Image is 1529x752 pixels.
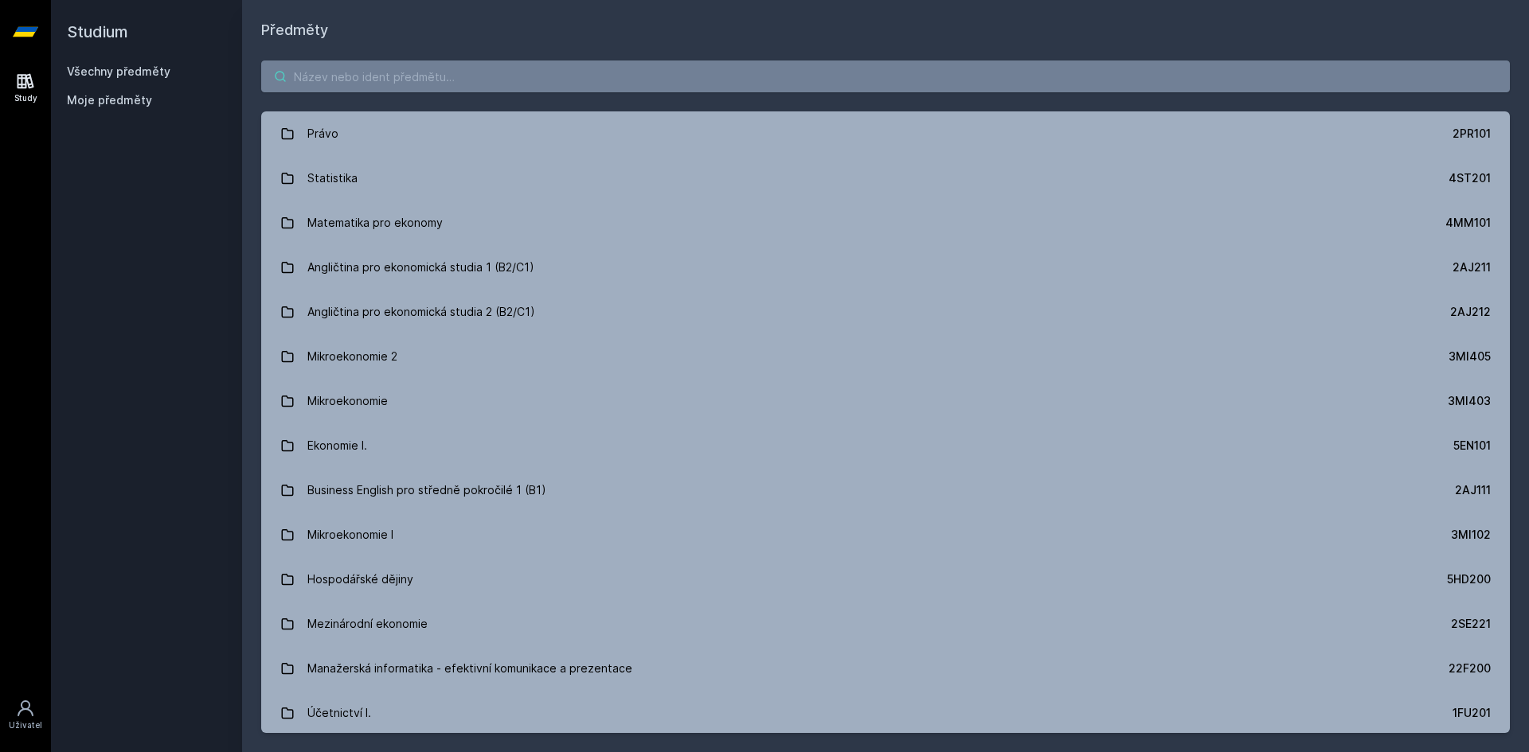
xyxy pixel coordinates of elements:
[1449,170,1491,186] div: 4ST201
[307,563,413,595] div: Hospodářské dějiny
[1451,616,1491,632] div: 2SE221
[261,423,1510,468] a: Ekonomie I. 5EN101
[1449,349,1491,364] div: 3MI405
[1445,215,1491,231] div: 4MM101
[1453,705,1491,721] div: 1FU201
[1450,304,1491,320] div: 2AJ212
[307,251,534,283] div: Angličtina pro ekonomická studia 1 (B2/C1)
[307,118,338,150] div: Právo
[261,290,1510,334] a: Angličtina pro ekonomická studia 2 (B2/C1) 2AJ212
[1449,660,1491,676] div: 22F200
[261,691,1510,735] a: Účetnictví I. 1FU201
[307,608,428,640] div: Mezinárodní ekonomie
[1453,259,1491,275] div: 2AJ211
[307,519,393,551] div: Mikroekonomie I
[261,379,1510,423] a: Mikroekonomie 3MI403
[1447,571,1491,587] div: 5HD200
[3,691,48,739] a: Uživatel
[307,341,397,372] div: Mikroekonomie 2
[261,557,1510,602] a: Hospodářské dějiny 5HD200
[307,653,632,684] div: Manažerská informatika - efektivní komunikace a prezentace
[261,19,1510,41] h1: Předměty
[14,92,37,104] div: Study
[261,245,1510,290] a: Angličtina pro ekonomická studia 1 (B2/C1) 2AJ211
[307,162,358,194] div: Statistika
[261,111,1510,156] a: Právo 2PR101
[3,64,48,112] a: Study
[1451,527,1491,543] div: 3MI102
[261,646,1510,691] a: Manažerská informatika - efektivní komunikace a prezentace 22F200
[1448,393,1491,409] div: 3MI403
[67,92,152,108] span: Moje předměty
[261,60,1510,92] input: Název nebo ident předmětu…
[307,697,371,729] div: Účetnictví I.
[1453,126,1491,142] div: 2PR101
[307,207,443,239] div: Matematika pro ekonomy
[1453,438,1491,454] div: 5EN101
[261,156,1510,201] a: Statistika 4ST201
[261,468,1510,512] a: Business English pro středně pokročilé 1 (B1) 2AJ111
[67,64,170,78] a: Všechny předměty
[307,385,388,417] div: Mikroekonomie
[1455,482,1491,498] div: 2AJ111
[261,602,1510,646] a: Mezinárodní ekonomie 2SE221
[261,201,1510,245] a: Matematika pro ekonomy 4MM101
[307,430,367,462] div: Ekonomie I.
[261,512,1510,557] a: Mikroekonomie I 3MI102
[307,296,535,328] div: Angličtina pro ekonomická studia 2 (B2/C1)
[9,719,42,731] div: Uživatel
[307,474,546,506] div: Business English pro středně pokročilé 1 (B1)
[261,334,1510,379] a: Mikroekonomie 2 3MI405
